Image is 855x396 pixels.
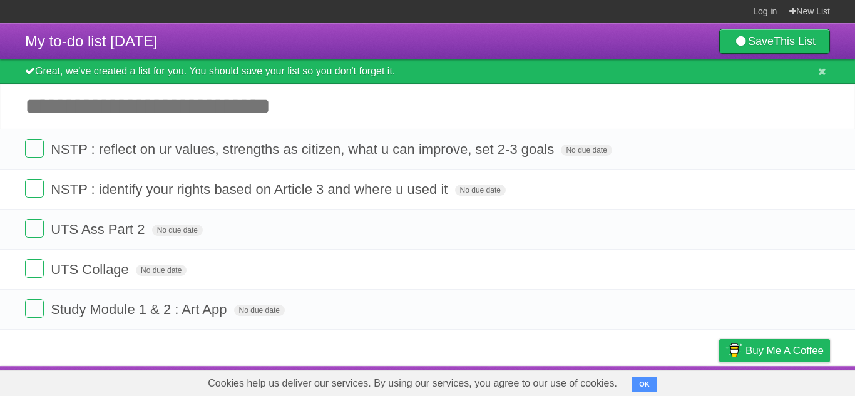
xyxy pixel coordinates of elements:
[561,145,612,156] span: No due date
[751,369,830,393] a: Suggest a feature
[703,369,735,393] a: Privacy
[25,33,158,49] span: My to-do list [DATE]
[152,225,203,236] span: No due date
[774,35,816,48] b: This List
[719,29,830,54] a: SaveThis List
[719,339,830,362] a: Buy me a coffee
[632,377,657,392] button: OK
[745,340,824,362] span: Buy me a coffee
[234,305,285,316] span: No due date
[25,259,44,278] label: Done
[25,299,44,318] label: Done
[51,181,451,197] span: NSTP : identify your rights based on Article 3 and where u used it
[136,265,187,276] span: No due date
[51,221,148,237] span: UTS Ass Part 2
[660,369,688,393] a: Terms
[594,369,645,393] a: Developers
[51,302,230,317] span: Study Module 1 & 2 : Art App
[25,139,44,158] label: Done
[51,261,132,277] span: UTS Collage
[25,219,44,238] label: Done
[195,371,630,396] span: Cookies help us deliver our services. By using our services, you agree to our use of cookies.
[25,179,44,198] label: Done
[51,141,557,157] span: NSTP : reflect on ur values, strengths as citizen, what u can improve, set 2-3 goals
[725,340,742,361] img: Buy me a coffee
[455,185,506,196] span: No due date
[553,369,579,393] a: About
